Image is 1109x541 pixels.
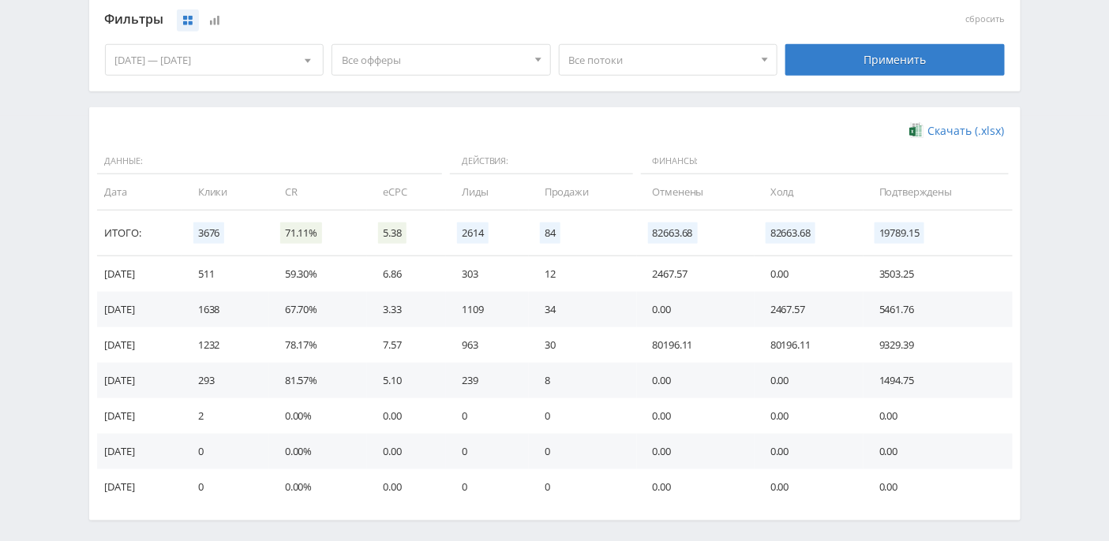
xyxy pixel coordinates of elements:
[785,44,1005,76] div: Применить
[182,256,269,292] td: 511
[864,363,1012,398] td: 1494.75
[182,398,269,434] td: 2
[105,8,778,32] div: Фильтры
[97,174,182,210] td: Дата
[864,434,1012,469] td: 0.00
[755,292,864,327] td: 2467.57
[342,45,526,75] span: Все офферы
[766,222,815,244] span: 82663.68
[446,327,529,363] td: 963
[864,256,1012,292] td: 3503.25
[637,469,755,505] td: 0.00
[755,469,864,505] td: 0.00
[182,363,269,398] td: 293
[97,148,443,175] span: Данные:
[367,327,446,363] td: 7.57
[637,363,755,398] td: 0.00
[864,292,1012,327] td: 5461.76
[864,469,1012,505] td: 0.00
[966,14,1005,24] button: сбросить
[97,327,182,363] td: [DATE]
[529,174,637,210] td: Продажи
[875,222,924,244] span: 19789.15
[641,148,1009,175] span: Финансы:
[529,363,637,398] td: 8
[182,174,269,210] td: Клики
[182,434,269,469] td: 0
[529,256,637,292] td: 12
[269,327,367,363] td: 78.17%
[97,398,182,434] td: [DATE]
[864,398,1012,434] td: 0.00
[97,211,182,256] td: Итого:
[269,469,367,505] td: 0.00%
[269,256,367,292] td: 59.30%
[446,256,529,292] td: 303
[106,45,324,75] div: [DATE] — [DATE]
[864,174,1012,210] td: Подтверждены
[280,222,322,244] span: 71.11%
[755,174,864,210] td: Холд
[97,434,182,469] td: [DATE]
[450,148,632,175] span: Действия:
[378,222,406,244] span: 5.38
[367,292,446,327] td: 3.33
[446,174,529,210] td: Лиды
[269,174,367,210] td: CR
[637,256,755,292] td: 2467.57
[755,398,864,434] td: 0.00
[97,363,182,398] td: [DATE]
[457,222,488,244] span: 2614
[909,123,1004,139] a: Скачать (.xlsx)
[446,469,529,505] td: 0
[637,174,755,210] td: Отменены
[97,469,182,505] td: [DATE]
[648,222,698,244] span: 82663.68
[446,398,529,434] td: 0
[529,292,637,327] td: 34
[569,45,754,75] span: Все потоки
[909,122,923,138] img: xlsx
[540,222,560,244] span: 84
[269,398,367,434] td: 0.00%
[193,222,224,244] span: 3676
[97,256,182,292] td: [DATE]
[755,434,864,469] td: 0.00
[269,363,367,398] td: 81.57%
[269,292,367,327] td: 67.70%
[755,256,864,292] td: 0.00
[367,256,446,292] td: 6.86
[446,292,529,327] td: 1109
[182,292,269,327] td: 1638
[637,292,755,327] td: 0.00
[928,125,1005,137] span: Скачать (.xlsx)
[182,469,269,505] td: 0
[529,327,637,363] td: 30
[529,469,637,505] td: 0
[97,292,182,327] td: [DATE]
[182,327,269,363] td: 1232
[864,327,1012,363] td: 9329.39
[367,469,446,505] td: 0.00
[529,398,637,434] td: 0
[269,434,367,469] td: 0.00%
[367,363,446,398] td: 5.10
[446,363,529,398] td: 239
[529,434,637,469] td: 0
[755,327,864,363] td: 80196.11
[367,434,446,469] td: 0.00
[446,434,529,469] td: 0
[367,174,446,210] td: eCPC
[637,398,755,434] td: 0.00
[637,434,755,469] td: 0.00
[367,398,446,434] td: 0.00
[755,363,864,398] td: 0.00
[637,327,755,363] td: 80196.11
